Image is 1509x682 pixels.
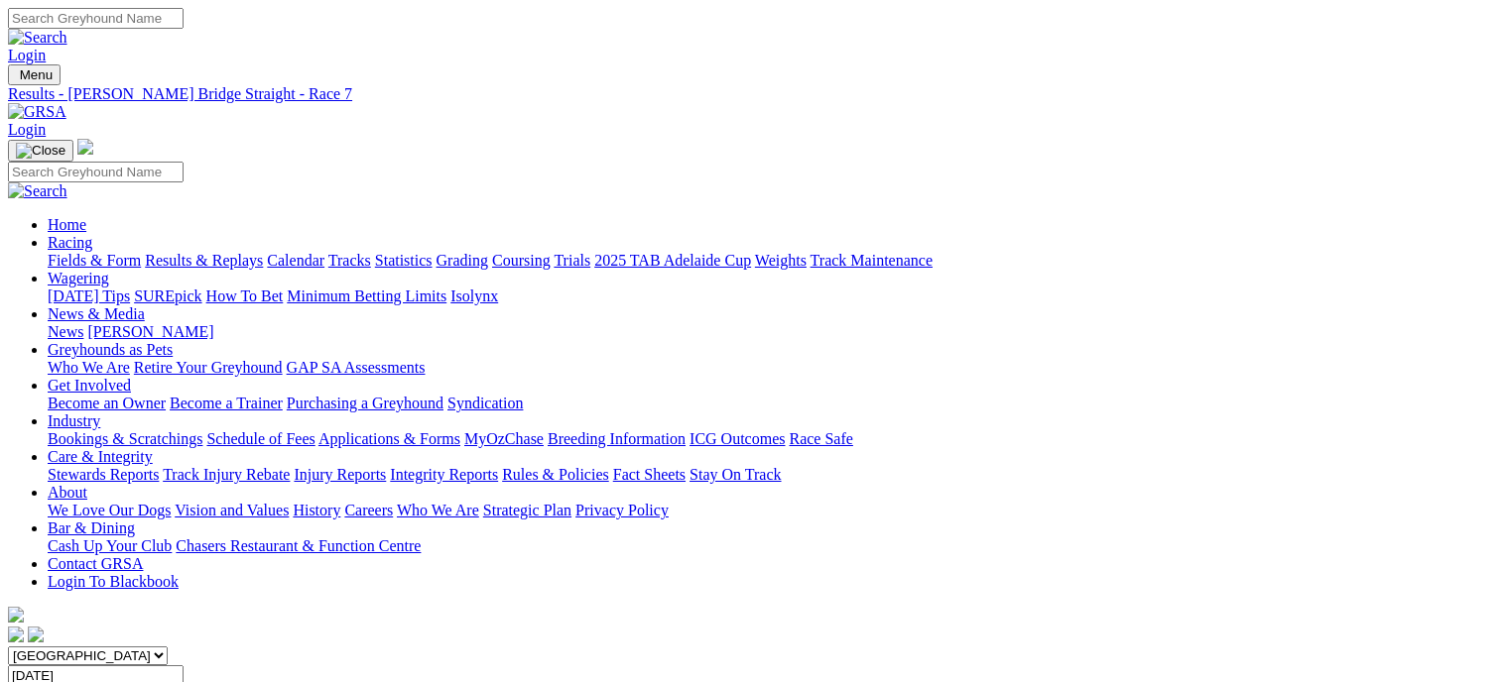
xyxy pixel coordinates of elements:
[20,67,53,82] span: Menu
[8,8,184,29] input: Search
[464,430,544,447] a: MyOzChase
[48,412,100,429] a: Industry
[294,466,386,483] a: Injury Reports
[145,252,263,269] a: Results & Replays
[397,502,479,518] a: Who We Are
[8,626,24,642] img: facebook.svg
[48,287,1501,305] div: Wagering
[447,395,523,411] a: Syndication
[287,287,446,304] a: Minimum Betting Limits
[594,252,751,269] a: 2025 TAB Adelaide Cup
[811,252,933,269] a: Track Maintenance
[8,103,66,121] img: GRSA
[134,359,283,376] a: Retire Your Greyhound
[789,430,852,447] a: Race Safe
[48,252,141,269] a: Fields & Form
[16,143,65,159] img: Close
[8,607,24,623] img: logo-grsa-white.png
[48,341,173,358] a: Greyhounds as Pets
[48,537,172,554] a: Cash Up Your Club
[502,466,609,483] a: Rules & Policies
[77,139,93,155] img: logo-grsa-white.png
[48,466,159,483] a: Stewards Reports
[437,252,488,269] a: Grading
[48,395,166,411] a: Become an Owner
[293,502,340,518] a: History
[48,448,153,465] a: Care & Integrity
[690,466,781,483] a: Stay On Track
[48,466,1501,484] div: Care & Integrity
[492,252,551,269] a: Coursing
[287,359,426,376] a: GAP SA Assessments
[48,377,131,394] a: Get Involved
[48,502,171,518] a: We Love Our Dogs
[554,252,590,269] a: Trials
[48,323,1501,341] div: News & Media
[48,216,86,233] a: Home
[8,182,67,200] img: Search
[206,287,284,304] a: How To Bet
[206,430,314,447] a: Schedule of Fees
[48,305,145,322] a: News & Media
[548,430,686,447] a: Breeding Information
[8,29,67,47] img: Search
[287,395,443,411] a: Purchasing a Greyhound
[48,395,1501,412] div: Get Involved
[390,466,498,483] a: Integrity Reports
[48,430,1501,448] div: Industry
[48,502,1501,519] div: About
[8,121,46,138] a: Login
[48,359,1501,377] div: Greyhounds as Pets
[8,64,61,85] button: Toggle navigation
[48,537,1501,555] div: Bar & Dining
[8,162,184,182] input: Search
[328,252,371,269] a: Tracks
[175,502,289,518] a: Vision and Values
[375,252,433,269] a: Statistics
[48,252,1501,270] div: Racing
[134,287,201,304] a: SUREpick
[48,287,130,304] a: [DATE] Tips
[48,430,202,447] a: Bookings & Scratchings
[48,234,92,251] a: Racing
[87,323,213,340] a: [PERSON_NAME]
[48,519,135,536] a: Bar & Dining
[8,140,73,162] button: Toggle navigation
[267,252,324,269] a: Calendar
[48,484,87,501] a: About
[48,323,83,340] a: News
[163,466,290,483] a: Track Injury Rebate
[318,430,460,447] a: Applications & Forms
[48,573,179,590] a: Login To Blackbook
[28,626,44,642] img: twitter.svg
[613,466,686,483] a: Fact Sheets
[48,359,130,376] a: Who We Are
[575,502,669,518] a: Privacy Policy
[450,287,498,304] a: Isolynx
[48,270,109,286] a: Wagering
[48,555,143,572] a: Contact GRSA
[8,47,46,63] a: Login
[344,502,393,518] a: Careers
[170,395,283,411] a: Become a Trainer
[176,537,421,554] a: Chasers Restaurant & Function Centre
[690,430,785,447] a: ICG Outcomes
[483,502,571,518] a: Strategic Plan
[8,85,1501,103] a: Results - [PERSON_NAME] Bridge Straight - Race 7
[755,252,807,269] a: Weights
